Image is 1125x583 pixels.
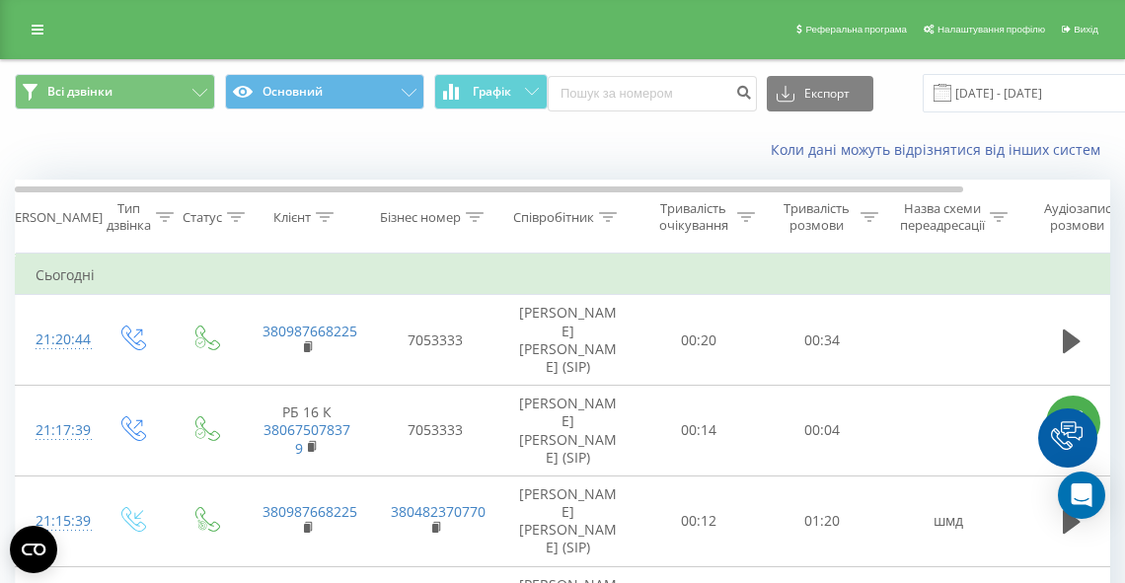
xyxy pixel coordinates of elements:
div: Open Intercom Messenger [1058,472,1105,519]
span: Реферальна програма [805,24,907,35]
button: Open CMP widget [10,526,57,573]
div: Статус [183,209,222,226]
span: Налаштування профілю [937,24,1045,35]
a: 380987668225 [262,322,357,340]
a: Коли дані можуть відрізнятися вiд інших систем [771,140,1110,159]
td: РБ 16 К [243,386,371,476]
td: 00:34 [761,295,884,386]
td: [PERSON_NAME] [PERSON_NAME] (SIP) [499,386,637,476]
td: [PERSON_NAME] [PERSON_NAME] (SIP) [499,475,637,566]
div: Назва схеми переадресації [900,200,985,234]
div: Тривалість розмови [778,200,856,234]
a: 380675078379 [263,420,350,457]
div: 21:17:39 [36,411,75,450]
td: 01:20 [761,475,884,566]
span: Всі дзвінки [47,84,112,100]
div: 21:15:39 [36,502,75,541]
a: 380987668225 [262,502,357,521]
div: Аудіозапис розмови [1029,200,1125,234]
td: шмд [884,475,1012,566]
a: 380482370770 [391,502,486,521]
div: [PERSON_NAME] [3,209,103,226]
td: [PERSON_NAME] [PERSON_NAME] (SIP) [499,295,637,386]
button: Основний [225,74,425,109]
input: Пошук за номером [548,76,757,111]
div: Тип дзвінка [107,200,151,234]
div: 21:20:44 [36,321,75,359]
td: 00:12 [637,475,761,566]
div: Тривалість очікування [654,200,732,234]
td: 00:04 [761,386,884,476]
button: Графік [434,74,548,109]
button: Всі дзвінки [15,74,215,109]
div: Клієнт [273,209,311,226]
button: Експорт [767,76,873,111]
div: Бізнес номер [380,209,461,226]
td: 7053333 [371,295,499,386]
td: 7053333 [371,386,499,476]
span: Вихід [1074,24,1098,35]
div: Співробітник [513,209,594,226]
td: 00:14 [637,386,761,476]
td: 00:20 [637,295,761,386]
span: Графік [473,85,511,99]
